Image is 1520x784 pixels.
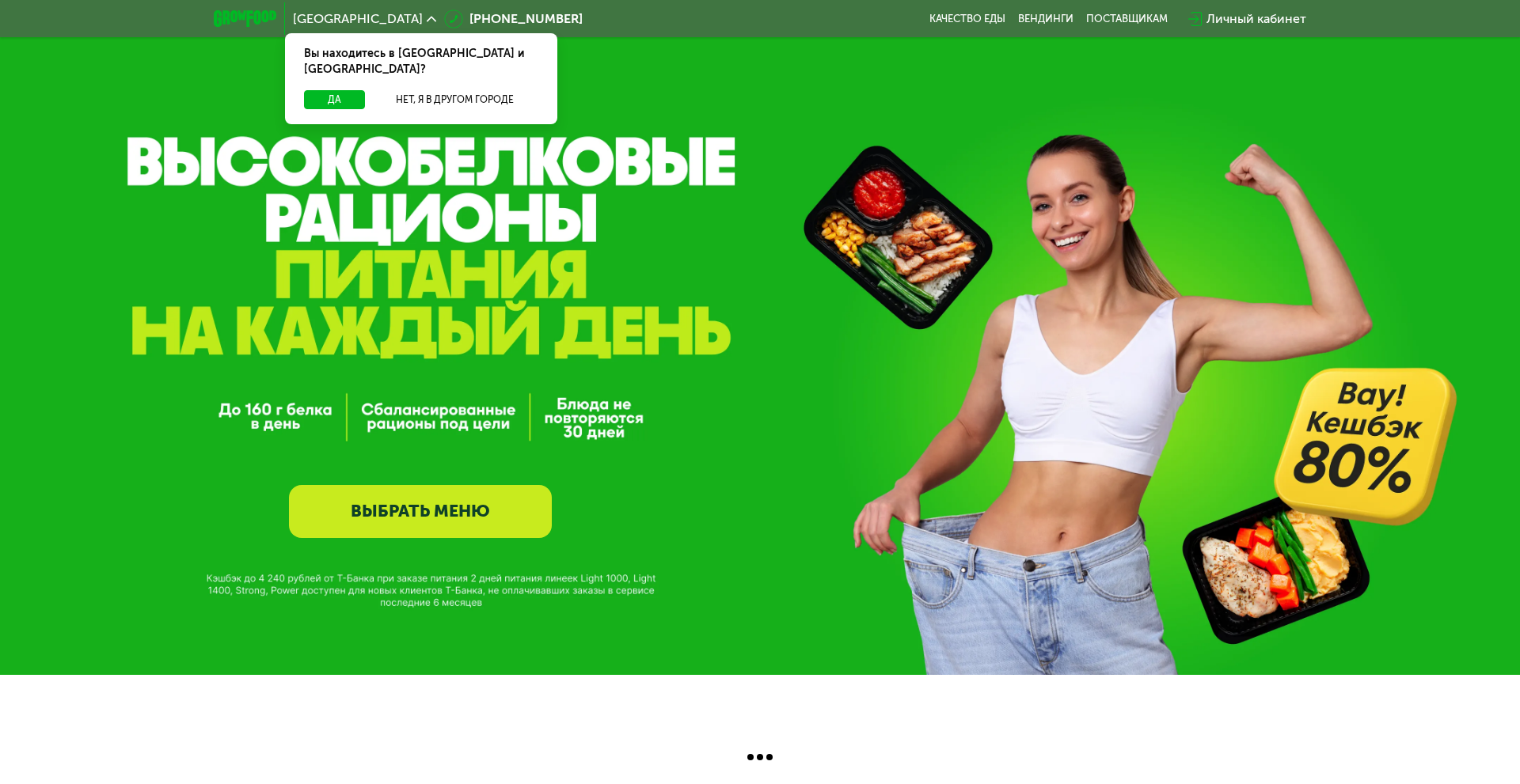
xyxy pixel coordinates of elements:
[1206,9,1306,28] div: Личный кабинет
[444,9,583,28] a: [PHONE_NUMBER]
[929,13,1005,25] a: Качество еды
[293,13,423,25] span: [GEOGRAPHIC_DATA]
[1018,13,1073,25] a: Вендинги
[304,90,365,109] button: Да
[289,485,552,538] a: ВЫБРАТЬ МЕНЮ
[371,90,538,109] button: Нет, я в другом городе
[285,33,557,90] div: Вы находитесь в [GEOGRAPHIC_DATA] и [GEOGRAPHIC_DATA]?
[1086,13,1168,25] div: поставщикам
